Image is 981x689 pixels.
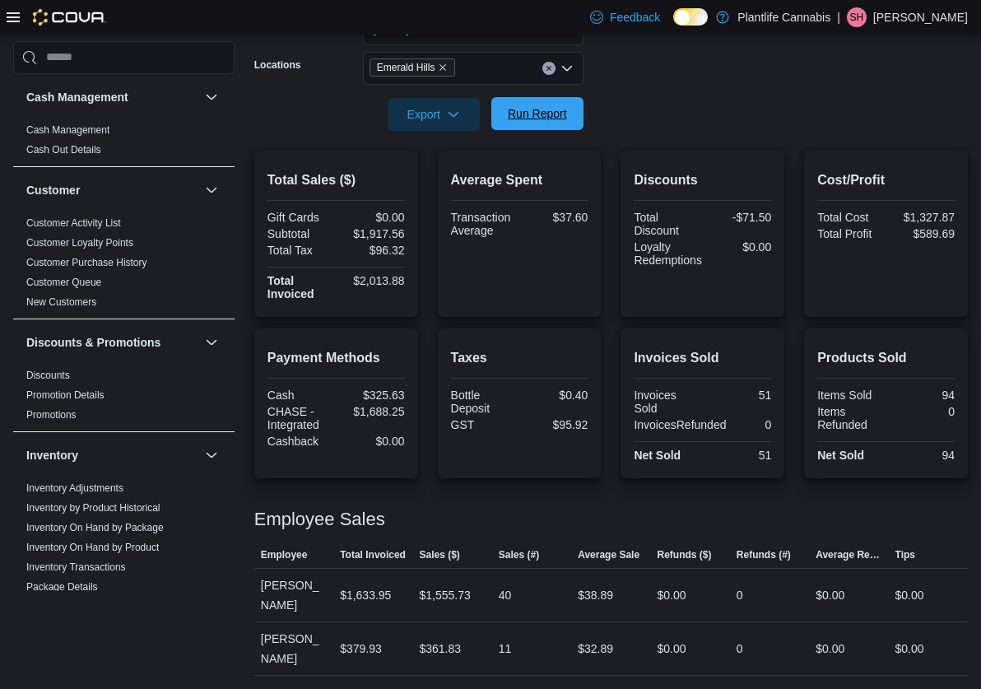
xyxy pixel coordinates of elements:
button: Open list of options [560,62,574,75]
div: 40 [499,585,512,605]
div: Total Tax [267,244,332,257]
button: Discounts & Promotions [26,334,198,351]
div: $0.00 [895,639,924,659]
div: 0 [890,405,955,418]
a: Inventory On Hand by Product [26,542,159,553]
span: Customer Activity List [26,216,121,230]
div: $361.83 [419,639,461,659]
span: Tips [895,548,915,561]
div: $0.00 [816,585,844,605]
span: Feedback [610,9,660,26]
div: $0.00 [658,639,686,659]
div: InvoicesRefunded [634,418,726,431]
button: Cash Management [202,87,221,107]
div: $1,633.95 [340,585,391,605]
button: Discounts & Promotions [202,333,221,352]
button: Inventory [202,445,221,465]
div: Total Cost [817,211,882,224]
h2: Products Sold [817,348,955,368]
div: $1,327.87 [890,211,955,224]
img: Cova [33,9,106,26]
div: 0 [732,418,771,431]
div: $2,013.88 [339,274,404,287]
button: Customer [26,182,198,198]
span: Total Invoiced [340,548,406,561]
span: Inventory Transactions [26,561,126,574]
div: $32.89 [578,639,613,659]
span: Customer Purchase History [26,256,147,269]
span: Sales (#) [499,548,539,561]
a: Inventory Transactions [26,561,126,573]
a: Inventory On Hand by Package [26,522,164,533]
div: 11 [499,639,512,659]
div: [PERSON_NAME] [254,622,333,675]
h3: Inventory [26,447,78,463]
a: Feedback [583,1,667,34]
h2: Payment Methods [267,348,405,368]
div: 51 [706,389,771,402]
div: Total Profit [817,227,882,240]
span: Inventory On Hand by Package [26,521,164,534]
strong: Net Sold [634,449,681,462]
button: Customer [202,180,221,200]
span: Refunds (#) [737,548,791,561]
a: Promotion Details [26,389,105,401]
a: Cash Out Details [26,144,101,156]
button: Run Report [491,97,583,130]
span: Sales ($) [419,548,459,561]
span: Cash Out Details [26,143,101,156]
div: $0.00 [709,240,771,254]
span: Promotion Details [26,389,105,402]
div: GST [451,418,516,431]
span: Customer Loyalty Points [26,236,133,249]
span: New Customers [26,296,96,309]
span: Discounts [26,369,70,382]
h3: Cash Management [26,89,128,105]
div: $96.32 [339,244,404,257]
div: Cashback [267,435,332,448]
button: Remove Emerald Hills from selection in this group [438,63,448,72]
div: $1,688.25 [339,405,404,418]
span: Employee [261,548,308,561]
div: $0.00 [895,585,924,605]
a: Customer Queue [26,277,101,288]
p: | [837,7,840,27]
a: Cash Management [26,124,109,136]
span: Emerald Hills [370,58,456,77]
span: Inventory by Product Historical [26,501,160,514]
button: Clear input [542,62,556,75]
div: Cash [267,389,332,402]
h2: Invoices Sold [634,348,771,368]
span: Promotions [26,408,77,421]
h3: Employee Sales [254,510,385,529]
label: Locations [254,58,301,72]
h2: Taxes [451,348,588,368]
p: [PERSON_NAME] [873,7,968,27]
div: Total Discount [634,211,699,237]
p: Plantlife Cannabis [737,7,830,27]
input: Dark Mode [673,8,708,26]
span: Emerald Hills [377,59,435,76]
div: $379.93 [340,639,382,659]
a: New Customers [26,296,96,308]
div: 0 [737,585,743,605]
span: Cash Management [26,123,109,137]
h2: Discounts [634,170,771,190]
div: 0 [737,639,743,659]
div: $1,917.56 [339,227,404,240]
div: Items Refunded [817,405,882,431]
div: Invoices Sold [634,389,699,415]
div: $95.92 [523,418,588,431]
div: 94 [890,389,955,402]
span: Run Report [508,105,567,122]
a: Inventory by Product Historical [26,502,160,514]
div: $0.00 [339,435,404,448]
a: Package Details [26,581,98,593]
div: $37.60 [523,211,588,224]
span: Refunds ($) [658,548,712,561]
div: Cash Management [13,120,235,166]
span: SH [850,7,864,27]
div: -$71.50 [706,211,771,224]
a: Customer Purchase History [26,257,147,268]
div: [PERSON_NAME] [254,569,333,621]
